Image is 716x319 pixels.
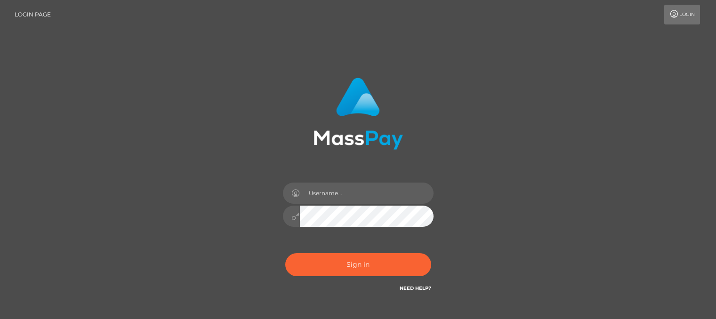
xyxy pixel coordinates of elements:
[664,5,700,24] a: Login
[300,183,434,204] input: Username...
[400,285,431,291] a: Need Help?
[15,5,51,24] a: Login Page
[285,253,431,276] button: Sign in
[314,78,403,150] img: MassPay Login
